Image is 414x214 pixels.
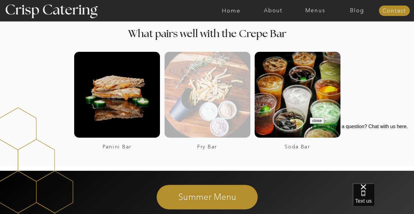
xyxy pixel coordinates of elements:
[353,183,414,214] iframe: podium webchat widget bubble
[252,8,294,14] a: About
[124,191,291,202] a: Summer Menu
[294,8,336,14] a: Menus
[379,8,410,14] a: Contact
[75,144,159,150] a: Panini Bar
[256,144,339,150] a: Soda Bar
[93,29,321,41] h2: What pairs well with the Crepe Bar
[165,144,249,150] a: Fry Bar
[310,117,414,191] iframe: podium webchat widget prompt
[210,8,252,14] a: Home
[336,8,378,14] a: Blog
